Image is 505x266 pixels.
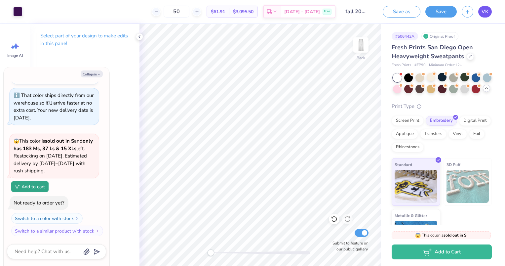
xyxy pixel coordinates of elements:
img: Back [354,38,368,52]
img: 3D Puff [447,170,489,203]
div: Embroidery [426,116,457,126]
div: Foil [469,129,485,139]
button: Add to cart [11,181,49,192]
span: Metallic & Glitter [395,212,427,219]
button: Add to Cart [392,244,492,259]
div: That color ships directly from our warehouse so it’ll arrive faster at no extra cost. Your new de... [14,92,94,121]
span: 😱 [415,232,421,239]
div: Vinyl [448,129,467,139]
button: Collapse [81,70,103,77]
strong: sold out in S [444,233,467,238]
span: Free [324,9,330,14]
span: 3D Puff [447,161,460,168]
div: Print Type [392,103,492,110]
span: # FP90 [414,63,426,68]
button: Switch to a color with stock [11,213,83,224]
span: Fresh Prints [392,63,411,68]
div: Accessibility label [208,249,214,256]
img: Switch to a similar product with stock [96,229,99,233]
input: – – [164,6,189,18]
span: [DATE] - [DATE] [284,8,320,15]
span: $3,095.50 [233,8,253,15]
div: Digital Print [459,116,491,126]
span: This color is and left. Restocking on [DATE]. Estimated delivery by [DATE]–[DATE] with rush shipp... [14,138,93,174]
strong: only has 183 Ms, 37 Ls & 15 XLs [14,138,93,152]
span: Fresh Prints San Diego Open Heavyweight Sweatpants [392,43,473,60]
p: Select part of your design to make edits in this panel [40,32,129,47]
strong: sold out in S [45,138,74,144]
span: Image AI [7,53,23,58]
img: Standard [395,170,437,203]
span: Standard [395,161,412,168]
a: VK [478,6,492,18]
button: Switch to a similar product with stock [11,226,103,236]
button: Save [425,6,457,18]
div: Back [357,55,365,61]
img: Switch to a color with stock [75,216,79,220]
div: Screen Print [392,116,424,126]
input: Untitled Design [340,5,373,18]
div: Original Proof [421,32,458,40]
div: Not ready to order yet? [14,199,64,206]
span: VK [482,8,488,16]
span: Minimum Order: 12 + [429,63,462,68]
div: Rhinestones [392,142,424,152]
label: Submit to feature on our public gallery. [329,240,369,252]
span: 😱 [14,138,19,144]
div: # 506443A [392,32,418,40]
div: Applique [392,129,418,139]
span: $61.91 [211,8,225,15]
div: Transfers [420,129,447,139]
button: Save as [383,6,420,18]
img: Add to cart [15,185,19,189]
img: Metallic & Glitter [395,221,437,254]
span: This color is . [415,232,468,238]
